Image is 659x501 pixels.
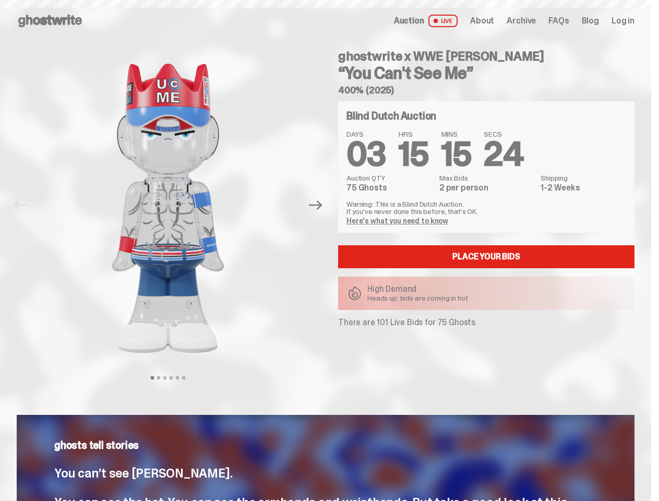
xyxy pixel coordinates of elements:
[338,86,634,95] h5: 400% (2025)
[394,17,424,25] span: Auction
[439,174,534,182] dt: Max Bids
[346,111,436,121] h4: Blind Dutch Auction
[176,376,179,379] button: View slide 5
[399,130,429,138] span: HRS
[346,174,433,182] dt: Auction QTY
[541,174,626,182] dt: Shipping
[346,216,448,225] a: Here's what you need to know
[54,465,232,481] span: You can’t see [PERSON_NAME].
[428,15,458,27] span: LIVE
[394,15,458,27] a: Auction LIVE
[470,17,494,25] a: About
[548,17,569,25] a: FAQs
[367,285,468,293] p: High Demand
[338,318,634,327] p: There are 101 Live Bids for 75 Ghosts.
[484,133,523,176] span: 24
[182,376,185,379] button: View slide 6
[439,184,534,192] dd: 2 per person
[338,50,634,63] h4: ghostwrite x WWE [PERSON_NAME]
[338,65,634,81] h3: “You Can't See Me”
[35,42,301,375] img: John_Cena_Hero_1.png
[170,376,173,379] button: View slide 4
[367,294,468,302] p: Heads up: bids are coming in hot
[54,440,597,450] p: ghosts tell stories
[484,130,523,138] span: SECS
[346,130,386,138] span: DAYS
[541,184,626,192] dd: 1-2 Weeks
[612,17,634,25] a: Log in
[346,200,626,215] p: Warning: This is a Blind Dutch Auction. If you’ve never done this before, that’s OK.
[346,184,433,192] dd: 75 Ghosts
[399,133,429,176] span: 15
[163,376,166,379] button: View slide 3
[507,17,536,25] a: Archive
[346,133,386,176] span: 03
[304,194,327,217] button: Next
[151,376,154,379] button: View slide 1
[582,17,599,25] a: Blog
[441,133,472,176] span: 15
[441,130,472,138] span: MINS
[157,376,160,379] button: View slide 2
[338,245,634,268] a: Place your Bids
